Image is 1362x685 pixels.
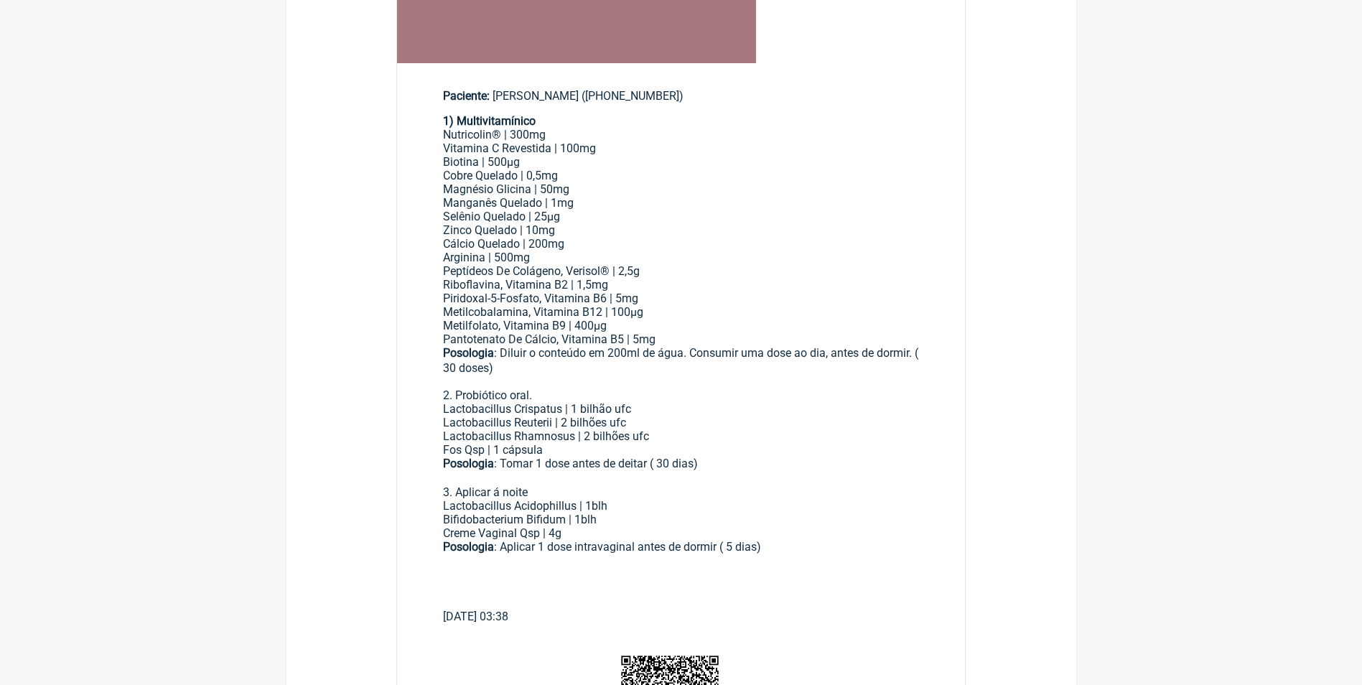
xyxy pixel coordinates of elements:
[443,89,920,103] div: [PERSON_NAME] ([PHONE_NUMBER])
[443,305,920,319] div: Metilcobalamina, Vitamina B12 | 100µg
[443,128,920,141] div: Nutricolin® | 300mg
[443,457,920,499] div: : Tomar 1 dose antes de deitar ㅤ( 30 dias) 3. Aplicar á noite
[443,346,920,402] div: : Diluir o conteúdo em 200ml de água. Consumir uma dose ao dia, antes de dormir. ㅤ( 30 doses) 2. ...
[443,141,920,155] div: Vitamina C Revestida | 100mg
[443,196,920,210] div: Manganês Quelado | 1mg
[443,540,920,569] div: : Aplicar 1 dose intravaginal antes de dormir ㅤ( 5 dias)
[443,540,494,554] strong: Posologia
[443,210,920,223] div: Selênio Quelado | 25µg
[443,332,920,346] div: Pantotenato De Cálcio, Vitamina B5 | 5mg
[443,526,920,540] div: Creme Vaginal Qsp | 4g
[443,182,920,196] div: Magnésio Glicina | 50mg
[443,114,536,128] strong: 1) Multivitamínico
[443,237,920,251] div: Cálcio Quelado | 200mg
[443,443,920,457] div: Fos Qsp | 1 cápsula
[443,278,920,292] div: Riboflavina, Vitamina B2 | 1,5mg
[443,346,494,360] strong: Posologia
[443,513,920,526] div: Bifidobacterium Bifidum | 1blh
[443,402,920,416] div: Lactobacillus Crispatus | 1 bilhão ufc
[443,292,920,305] div: Piridoxal-5-Fosfato, Vitamina B6 | 5mg
[443,499,920,513] div: Lactobacillus Acidophillus | 1blh
[443,264,920,278] div: Peptídeos De Colágeno, Verisol® | 2,5g
[443,610,920,623] div: [DATE] 03:38
[443,89,490,103] span: Paciente:
[443,416,920,429] div: Lactobacillus Reuterii | 2 bilhões ufc
[443,429,920,443] div: Lactobacillus Rhamnosus | 2 bilhões ufc
[443,457,494,470] strong: Posologia
[443,223,920,237] div: Zinco Quelado | 10mg
[443,169,920,182] div: Cobre Quelado | 0,5mg
[443,319,920,332] div: Metilfolato, Vitamina B9 | 400µg
[443,155,920,169] div: Biotina | 500µg
[443,251,920,264] div: Arginina | 500mg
